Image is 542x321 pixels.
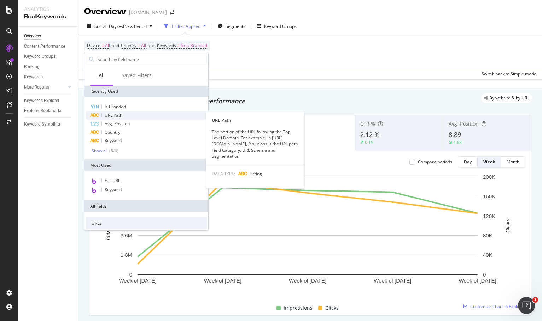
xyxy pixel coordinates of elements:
[215,20,248,32] button: Segments
[254,20,299,32] button: Keyword Groups
[105,112,122,118] span: URL Path
[105,138,122,144] span: Keyword
[84,159,208,171] div: Most Used
[518,297,535,314] iframe: Intercom live chat
[24,13,72,21] div: RealKeywords
[206,129,304,159] div: The portion of the URL following the Top Level Domain. For example, in [URL][DOMAIN_NAME], /solut...
[95,173,520,296] svg: A chart.
[86,217,207,229] div: URLs
[119,278,156,284] text: Week of [DATE]
[418,159,452,165] div: Compare periods
[289,278,326,284] text: Week of [DATE]
[458,156,478,168] button: Day
[105,187,122,193] span: Keyword
[121,252,132,258] text: 1.8M
[105,177,120,183] span: Full URL
[483,213,495,219] text: 120K
[84,200,208,212] div: All fields
[105,121,130,127] span: Avg. Position
[459,278,496,284] text: Week of [DATE]
[360,130,380,139] span: 2.12 %
[84,86,208,97] div: Recently Used
[105,211,111,240] text: Impressions
[483,252,493,258] text: 40K
[501,156,525,168] button: Month
[483,272,486,278] text: 0
[161,20,209,32] button: 1 Filter Applied
[489,96,529,100] span: By website & by URL
[129,272,132,278] text: 0
[24,97,73,104] a: Keywords Explorer
[24,53,73,60] a: Keyword Groups
[483,232,493,238] text: 80K
[360,120,375,127] span: CTR %
[177,42,180,48] span: =
[24,121,73,128] a: Keyword Sampling
[250,171,262,177] span: String
[84,6,126,18] div: Overview
[24,43,65,50] div: Content Performance
[138,42,140,48] span: =
[105,104,126,110] span: Is Branded
[101,42,104,48] span: =
[121,42,136,48] span: Country
[171,23,200,29] div: 1 Filter Applied
[365,139,373,145] div: 0.15
[532,297,538,303] span: 1
[483,159,495,165] div: Week
[24,63,40,71] div: Ranking
[157,42,176,48] span: Keywords
[181,41,207,50] span: Non-Branded
[505,218,511,232] text: Clicks
[453,139,462,145] div: 4.68
[24,53,56,60] div: Keyword Groups
[122,72,152,79] div: Saved Filters
[479,68,536,79] button: Switch back to Simple mode
[141,41,146,50] span: All
[24,107,62,115] div: Explorer Bookmarks
[24,32,73,40] a: Overview
[24,63,73,71] a: Ranking
[97,54,206,65] input: Search by field name
[483,174,495,180] text: 200K
[129,9,167,16] div: [DOMAIN_NAME]
[482,71,536,77] div: Switch back to Simple mode
[374,278,411,284] text: Week of [DATE]
[284,304,313,312] span: Impressions
[24,107,73,115] a: Explorer Bookmarks
[478,156,501,168] button: Week
[24,73,73,81] a: Keywords
[24,32,41,40] div: Overview
[148,42,155,48] span: and
[24,97,59,104] div: Keywords Explorer
[87,42,100,48] span: Device
[264,23,297,29] div: Keyword Groups
[99,72,105,79] div: All
[204,278,241,284] text: Week of [DATE]
[481,93,532,103] div: legacy label
[206,117,304,123] div: URL Path
[507,159,519,165] div: Month
[24,6,72,13] div: Analytics
[92,149,108,153] div: Show all
[483,193,495,199] text: 160K
[24,73,43,81] div: Keywords
[105,41,110,50] span: All
[24,43,73,50] a: Content Performance
[24,84,66,91] a: More Reports
[212,171,235,177] span: DATA TYPE:
[121,232,132,238] text: 3.6M
[170,10,174,15] div: arrow-right-arrow-left
[84,20,155,32] button: Last 28 DaysvsPrev. Period
[112,42,119,48] span: and
[449,130,461,139] span: 8.89
[226,23,245,29] span: Segments
[449,120,479,127] span: Avg. Position
[24,121,60,128] div: Keyword Sampling
[105,129,120,135] span: Country
[470,303,525,309] span: Customize Chart in Explorer
[325,304,339,312] span: Clicks
[94,23,119,29] span: Last 28 Days
[108,148,118,154] div: ( 5 / 6 )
